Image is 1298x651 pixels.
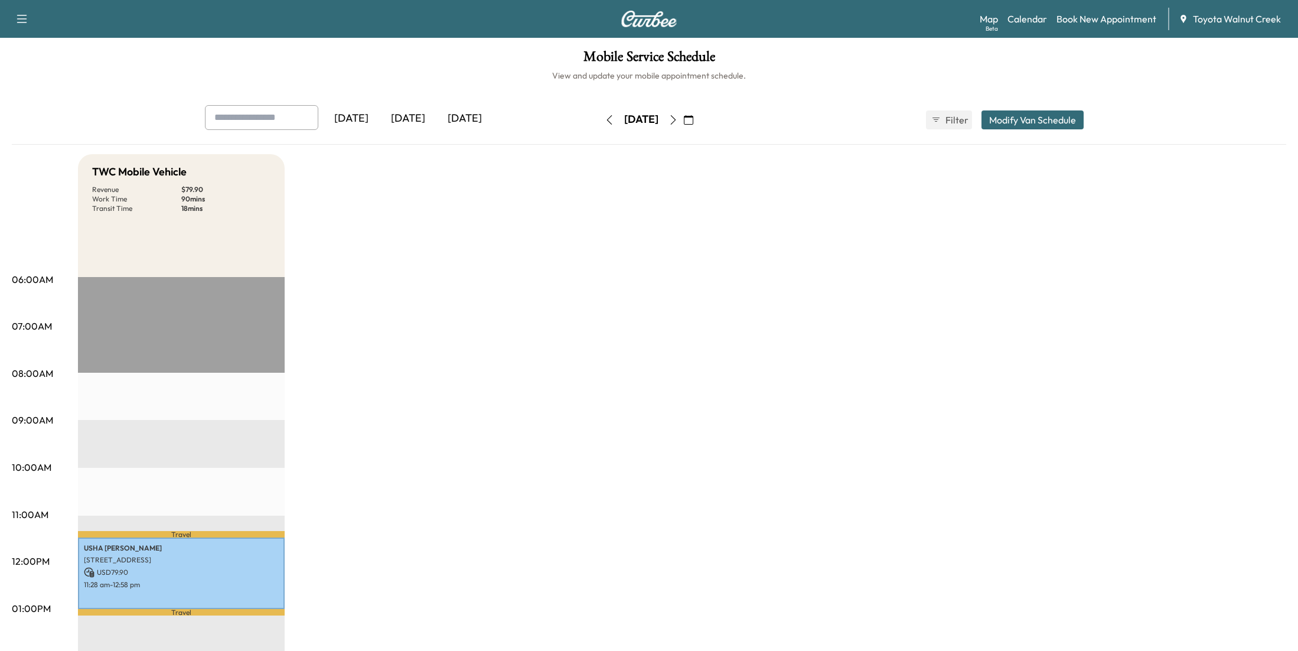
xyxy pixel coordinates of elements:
p: $ 79.90 [181,185,270,194]
button: Modify Van Schedule [981,110,1084,129]
p: 18 mins [181,204,270,213]
a: MapBeta [980,12,998,26]
h1: Mobile Service Schedule [12,50,1286,70]
img: Curbee Logo [621,11,677,27]
h6: View and update your mobile appointment schedule. [12,70,1286,82]
p: Travel [78,609,285,616]
span: Toyota Walnut Creek [1193,12,1281,26]
p: 10:00AM [12,460,51,474]
p: 09:00AM [12,413,53,427]
p: 07:00AM [12,319,52,333]
span: Filter [945,113,967,127]
p: Transit Time [92,204,181,213]
p: 11:28 am - 12:58 pm [84,580,279,590]
div: [DATE] [624,112,658,127]
p: 01:00PM [12,601,51,616]
a: Book New Appointment [1056,12,1156,26]
p: USHA [PERSON_NAME] [84,543,279,553]
div: Beta [986,24,998,33]
p: Travel [78,531,285,538]
p: [STREET_ADDRESS] [84,555,279,565]
p: 12:00PM [12,554,50,568]
div: [DATE] [380,105,436,132]
p: 11:00AM [12,507,48,522]
p: 90 mins [181,194,270,204]
a: Calendar [1007,12,1047,26]
p: 06:00AM [12,272,53,287]
p: Revenue [92,185,181,194]
p: USD 79.90 [84,567,279,578]
p: Work Time [92,194,181,204]
button: Filter [926,110,972,129]
div: [DATE] [436,105,493,132]
h5: TWC Mobile Vehicle [92,164,187,180]
p: 08:00AM [12,366,53,380]
div: [DATE] [323,105,380,132]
